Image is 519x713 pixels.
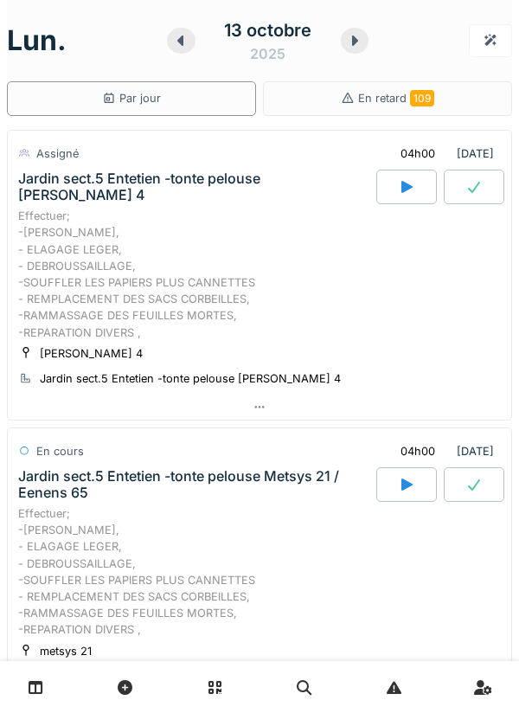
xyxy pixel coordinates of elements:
div: [PERSON_NAME] 4 [40,345,143,362]
h1: lun. [7,24,67,57]
span: En retard [358,92,434,105]
div: En cours [36,443,84,459]
div: [DATE] [386,435,501,467]
div: Effectuer; -[PERSON_NAME], - ELAGAGE LEGER, - DEBROUSSAILLAGE, -SOUFFLER LES PAPIERS PLUS CANNETT... [18,208,501,341]
div: Jardin sect.5 Entetien -tonte pelouse [PERSON_NAME] 4 [40,370,341,387]
div: Par jour [102,90,161,106]
div: Jardin sect.5 Entetien -tonte pelouse Metsys 21 / Eenens 65 [18,468,373,501]
span: 109 [410,90,434,106]
div: Effectuer; -[PERSON_NAME], - ELAGAGE LEGER, - DEBROUSSAILLAGE, -SOUFFLER LES PAPIERS PLUS CANNETT... [18,505,501,639]
div: 04h00 [400,443,435,459]
div: Jardin sect.5 Entetien -tonte pelouse [PERSON_NAME] 4 [18,170,373,203]
div: 13 octobre [224,17,311,43]
div: metsys 21 [40,643,92,659]
div: [DATE] [386,138,501,170]
div: 04h00 [400,145,435,162]
div: 2025 [250,43,285,64]
div: Assigné [36,145,79,162]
